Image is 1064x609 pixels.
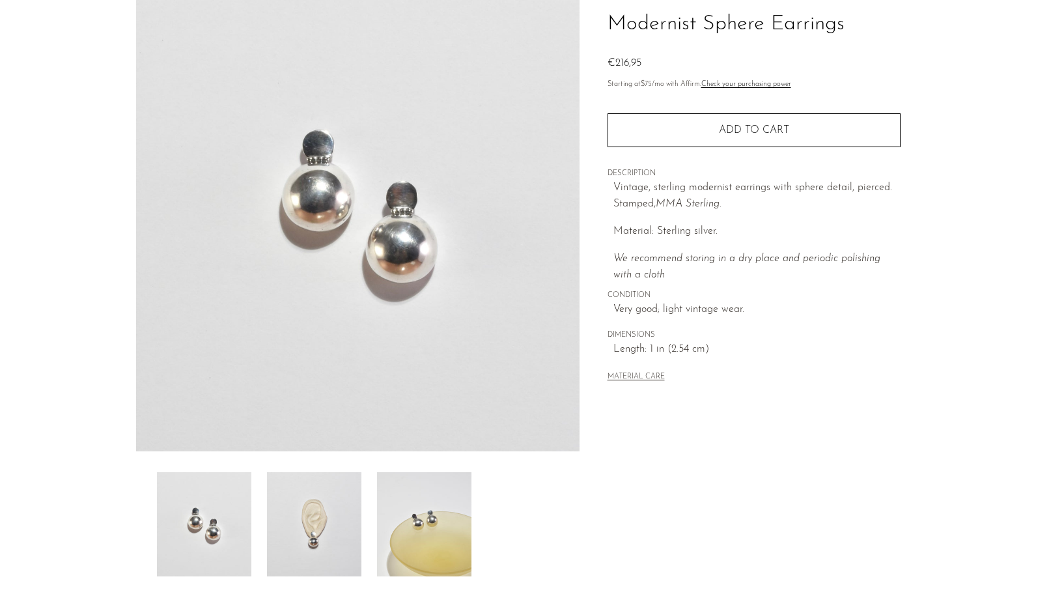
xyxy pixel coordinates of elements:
[608,373,665,382] button: MATERIAL CARE
[608,168,901,180] span: DESCRIPTION
[267,472,361,576] img: Modernist Sphere Earrings
[613,302,901,319] span: Very good; light vintage wear.
[608,330,901,341] span: DIMENSIONS
[641,81,652,88] span: $75
[157,472,251,576] img: Modernist Sphere Earrings
[608,79,901,91] p: Starting at /mo with Affirm.
[613,341,901,358] span: Length: 1 in (2.54 cm)
[701,81,791,88] a: Check your purchasing power - Learn more about Affirm Financing (opens in modal)
[377,472,471,576] img: Modernist Sphere Earrings
[613,253,880,281] i: We recommend storing in a dry place and periodic polishing with a cloth
[613,223,901,240] p: Material: Sterling silver.
[719,125,789,135] span: Add to cart
[613,180,901,213] p: Vintage, sterling modernist earrings with sphere detail, pierced. Stamped,
[608,113,901,147] button: Add to cart
[608,290,901,302] span: CONDITION
[656,199,721,209] em: MMA Sterling.
[608,58,641,68] span: €216,95
[608,8,901,41] h1: Modernist Sphere Earrings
